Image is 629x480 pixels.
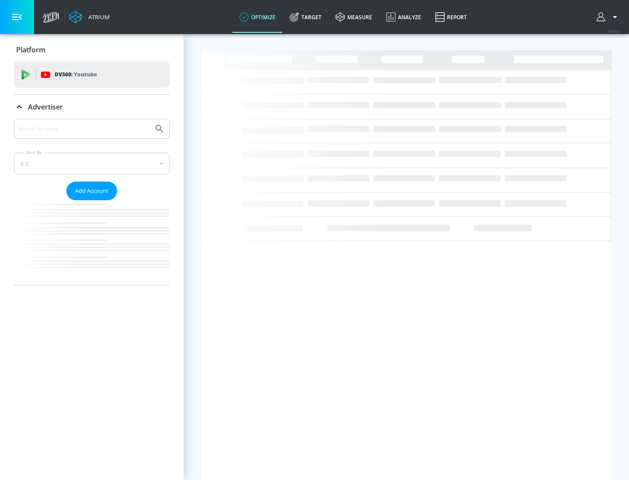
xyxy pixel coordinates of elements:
[17,123,150,134] input: Search by name
[16,45,45,55] p: Platform
[232,1,283,33] a: optimize
[14,95,169,119] div: Advertiser
[428,1,474,33] a: Report
[55,70,97,79] p: DV360:
[69,10,110,24] a: Atrium
[14,200,169,285] nav: list of Advertiser
[28,102,63,112] p: Advertiser
[328,1,379,33] a: measure
[66,182,117,200] button: Add Account
[74,70,97,79] p: Youtube
[85,13,110,21] div: Atrium
[283,1,328,33] a: Target
[14,38,169,62] div: Platform
[75,186,108,196] span: Add Account
[14,119,169,285] div: Advertiser
[379,1,428,33] a: Analyze
[14,153,169,175] div: A-Z
[608,29,620,34] span: v 4.24.0
[14,62,169,88] div: DV360: Youtube
[25,150,44,155] label: Sort By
